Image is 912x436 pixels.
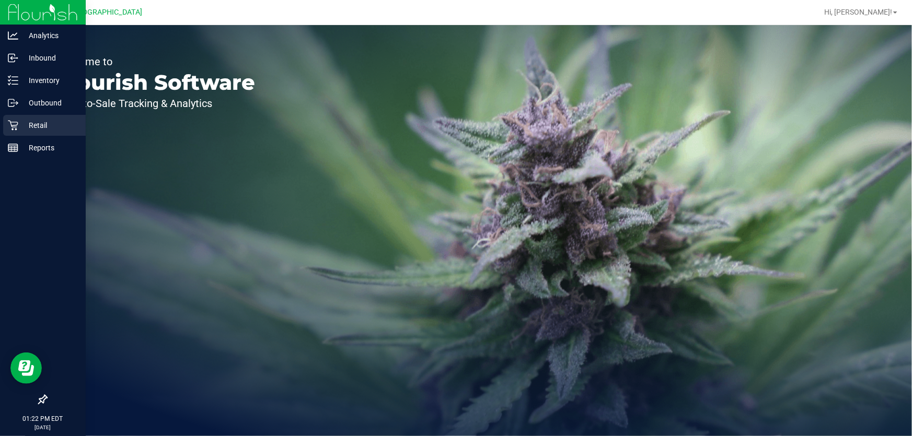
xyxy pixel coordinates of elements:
inline-svg: Outbound [8,98,18,108]
iframe: Resource center [10,352,42,384]
inline-svg: Retail [8,120,18,131]
inline-svg: Analytics [8,30,18,41]
inline-svg: Inventory [8,75,18,86]
p: Inbound [18,52,81,64]
p: [DATE] [5,423,81,431]
p: Reports [18,142,81,154]
p: 01:22 PM EDT [5,414,81,423]
p: Seed-to-Sale Tracking & Analytics [56,98,255,109]
inline-svg: Inbound [8,53,18,63]
span: Hi, [PERSON_NAME]! [824,8,892,16]
p: Flourish Software [56,72,255,93]
inline-svg: Reports [8,143,18,153]
span: [GEOGRAPHIC_DATA] [71,8,143,17]
p: Inventory [18,74,81,87]
p: Welcome to [56,56,255,67]
p: Retail [18,119,81,132]
p: Analytics [18,29,81,42]
p: Outbound [18,97,81,109]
